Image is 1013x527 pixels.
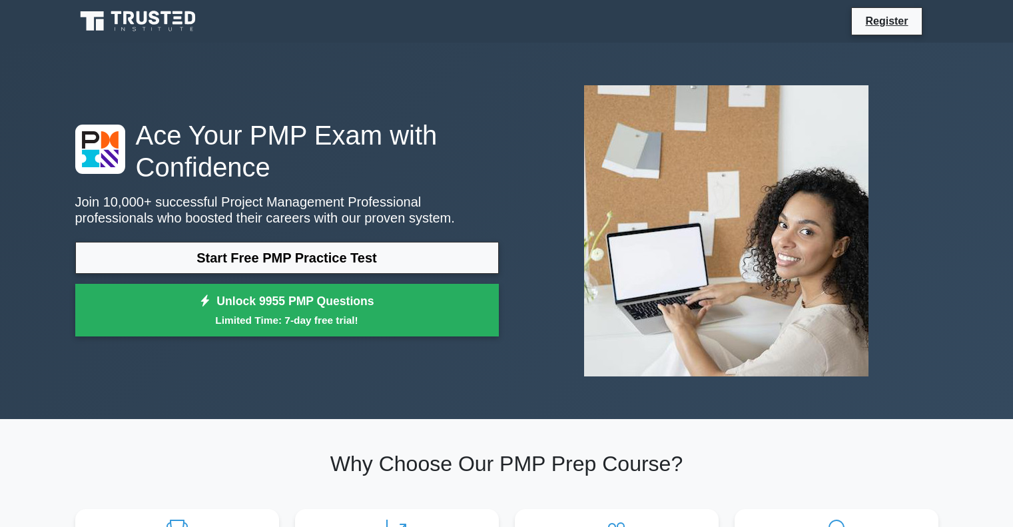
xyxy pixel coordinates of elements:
[857,13,916,29] a: Register
[75,284,499,337] a: Unlock 9955 PMP QuestionsLimited Time: 7-day free trial!
[75,194,499,226] p: Join 10,000+ successful Project Management Professional professionals who boosted their careers w...
[75,119,499,183] h1: Ace Your PMP Exam with Confidence
[75,242,499,274] a: Start Free PMP Practice Test
[92,312,482,328] small: Limited Time: 7-day free trial!
[75,451,938,476] h2: Why Choose Our PMP Prep Course?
